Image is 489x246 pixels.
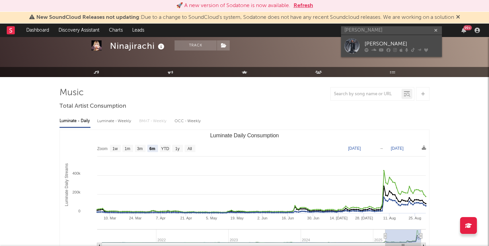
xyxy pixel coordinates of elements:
a: Dashboard [22,24,54,37]
text: 14. [DATE] [330,216,347,220]
div: 99 + [463,25,472,30]
text: 25. Aug [409,216,421,220]
text: 28. [DATE] [355,216,373,220]
span: Dismiss [456,15,460,20]
a: Charts [104,24,127,37]
span: Total Artist Consumption [60,102,126,110]
text: 19. May [230,216,244,220]
div: Luminate - Daily [60,115,90,127]
text: 0 [78,209,80,213]
text: 5. May [206,216,218,220]
text: [DATE] [391,146,404,151]
text: 10. Mar [104,216,116,220]
div: OCC - Weekly [175,115,201,127]
div: Ninajirachi [110,40,166,51]
text: 1m [125,146,130,151]
text: 16. Jun [282,216,294,220]
text: 3m [137,146,143,151]
text: → [379,146,383,151]
text: Zoom [97,146,108,151]
span: : Due to a change to SoundCloud's system, Sodatone does not have any recent Soundcloud releases. ... [36,15,454,20]
text: YTD [161,146,169,151]
a: Leads [127,24,149,37]
text: Luminate Daily Streams [64,163,69,206]
text: 7. Apr [156,216,166,220]
button: 99+ [461,28,466,33]
span: New SoundCloud Releases not updating [36,15,139,20]
button: Refresh [294,2,313,10]
text: 400k [72,171,80,175]
div: 🚀 A new version of Sodatone is now available. [176,2,290,10]
text: 24. Mar [129,216,142,220]
text: 1w [113,146,118,151]
text: All [187,146,192,151]
text: 200k [72,190,80,194]
input: Search for artists [341,26,442,35]
text: 30. Jun [307,216,319,220]
text: 21. Apr [180,216,192,220]
text: Luminate Daily Consumption [210,133,279,138]
input: Search by song name or URL [331,92,402,97]
button: Track [175,40,217,50]
text: 11. Aug [383,216,396,220]
a: Discovery Assistant [54,24,104,37]
div: Luminate - Weekly [97,115,133,127]
a: [PERSON_NAME] [341,35,442,57]
text: 2. Jun [257,216,267,220]
text: 6m [149,146,155,151]
text: 1y [175,146,180,151]
div: [PERSON_NAME] [365,40,439,48]
text: [DATE] [348,146,361,151]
